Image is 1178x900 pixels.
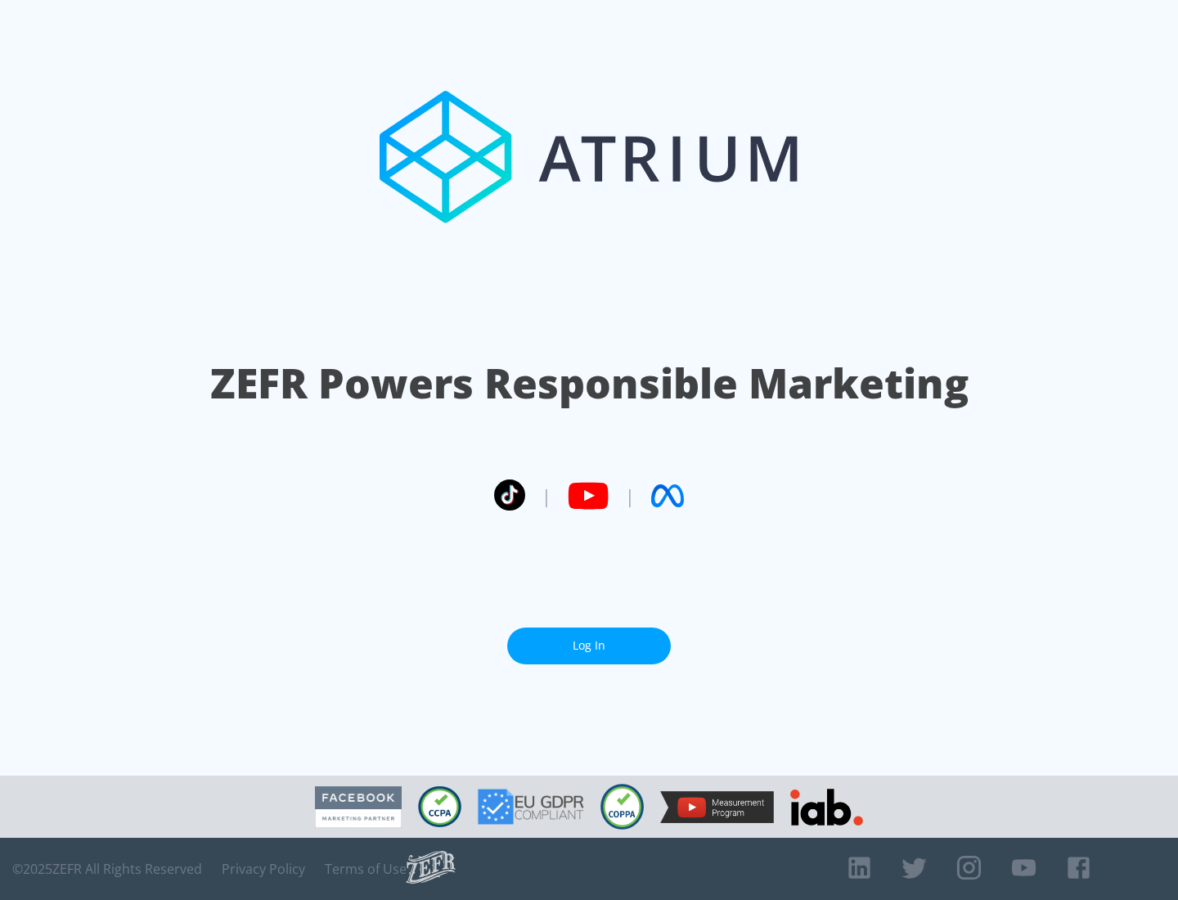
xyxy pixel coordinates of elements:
h1: ZEFR Powers Responsible Marketing [210,355,969,412]
span: | [625,484,635,508]
img: IAB [790,789,863,826]
img: GDPR Compliant [478,789,584,825]
a: Terms of Use [325,861,407,877]
img: COPPA Compliant [600,784,644,830]
span: © 2025 ZEFR All Rights Reserved [12,861,202,877]
span: | [542,484,551,508]
a: Privacy Policy [222,861,305,877]
img: Facebook Marketing Partner [315,786,402,828]
img: CCPA Compliant [418,786,461,827]
img: YouTube Measurement Program [660,791,774,823]
a: Log In [507,628,671,664]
